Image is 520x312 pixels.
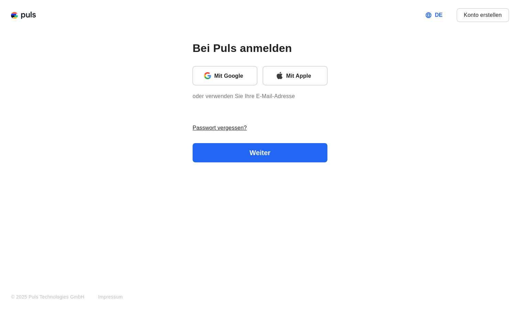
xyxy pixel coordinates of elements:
[193,125,247,131] a: Passwort vergessen?
[193,85,327,105] p: oder verwenden Sie Ihre E-Mail-Adresse
[457,8,509,22] a: Konto erstellen
[420,8,450,22] button: DE
[286,71,322,80] div: Mit Apple
[193,143,327,162] button: Weiter
[193,41,327,55] h1: Bei Puls anmelden
[263,66,327,85] button: Mit Apple
[11,294,84,300] span: © 2025 Puls Technologies GmbH
[98,294,122,300] a: Impressum
[214,71,251,80] div: Mit Google
[193,66,257,85] button: Mit Google
[11,11,36,19] img: Puls project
